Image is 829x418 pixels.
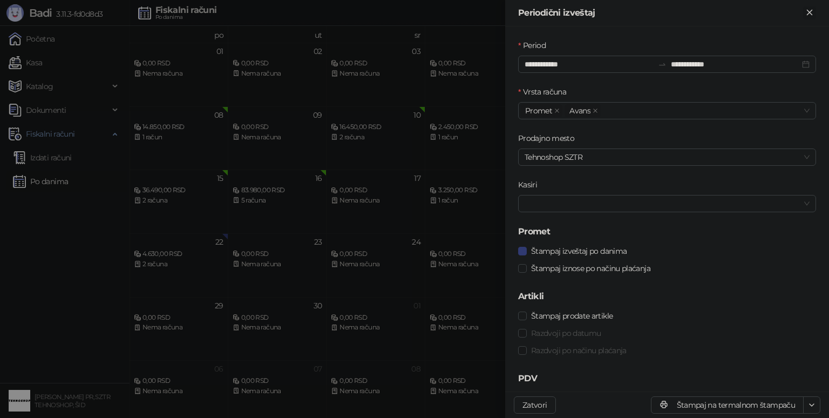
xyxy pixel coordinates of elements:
span: to [658,60,667,69]
span: Tehnoshop SZTR [525,149,810,165]
span: Promet [525,105,552,117]
span: swap-right [658,60,667,69]
h5: Promet [518,225,816,238]
label: Prodajno mesto [518,132,581,144]
span: Razdvoji po načinu plaćanja [527,345,631,356]
input: Period [525,58,654,70]
label: Kasiri [518,179,544,191]
button: Zatvori [514,396,556,414]
h5: Artikli [518,290,816,303]
span: Štampaj iznose po načinu plaćanja [527,262,655,274]
h5: PDV [518,372,816,385]
span: Štampaj izveštaj po danima [527,245,631,257]
label: Period [518,39,552,51]
span: close [593,108,598,113]
button: Štampaj na termalnom štampaču [651,396,804,414]
button: Zatvori [803,6,816,19]
span: Razdvoji po datumu [527,327,605,339]
span: close [554,108,560,113]
div: Periodični izveštaj [518,6,803,19]
span: Štampaj prodate artikle [527,310,617,322]
span: Avans [569,105,590,117]
label: Vrsta računa [518,86,573,98]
